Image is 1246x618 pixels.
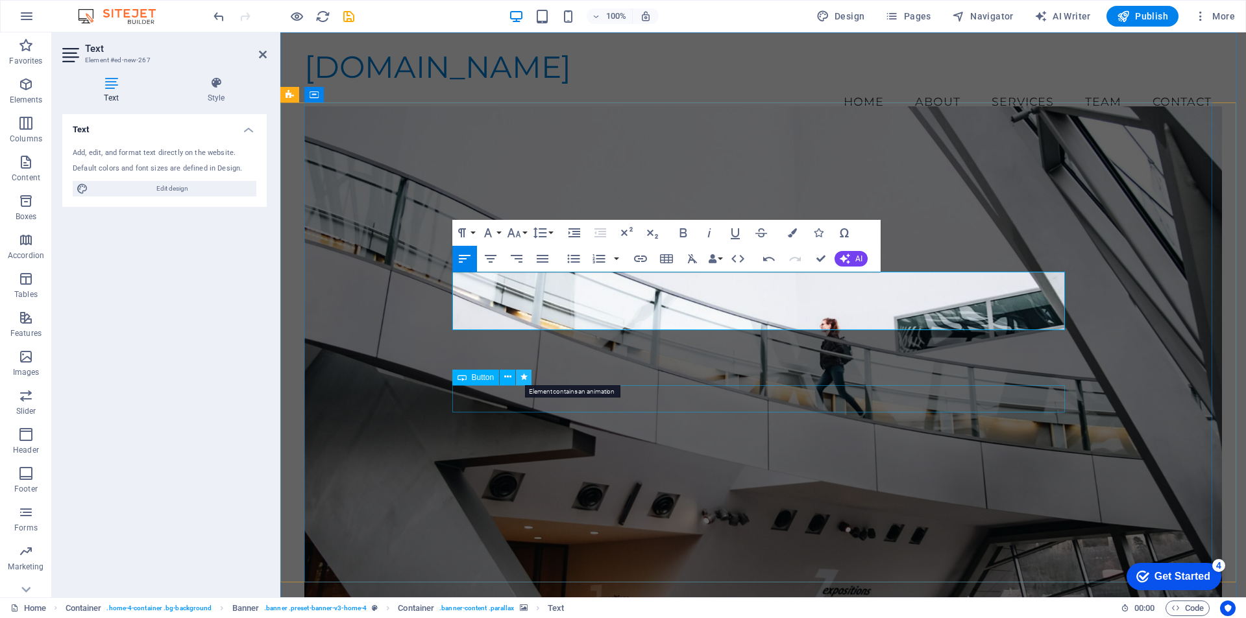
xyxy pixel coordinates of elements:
[783,246,807,272] button: Redo (Ctrl+Shift+Z)
[562,220,587,246] button: Increase Indent
[16,211,37,222] p: Boxes
[697,220,722,246] button: Italic (Ctrl+I)
[835,251,868,267] button: AI
[587,246,611,272] button: Ordered List
[530,246,555,272] button: Align Justify
[947,6,1019,27] button: Navigator
[952,10,1014,23] span: Navigator
[106,600,212,616] span: . home-4-container .bg-background
[85,54,241,66] h3: Element #ed-new-267
[726,246,750,272] button: HTML
[439,600,514,616] span: . banner-content .parallax
[530,220,555,246] button: Line Height
[16,406,36,416] p: Slider
[811,6,870,27] button: Design
[811,6,870,27] div: Design (Ctrl+Alt+Y)
[315,8,330,24] button: reload
[14,289,38,300] p: Tables
[548,600,564,616] span: Click to select. Double-click to edit
[232,600,260,616] span: Banner
[10,134,42,144] p: Columns
[1220,600,1236,616] button: Usercentrics
[587,8,633,24] button: 100%
[372,604,378,612] i: This element is a customizable preset
[10,600,46,616] a: Click to cancel selection. Double-click to open Pages
[73,181,256,196] button: Edit design
[73,148,256,159] div: Add, edit, and format text directly on the website.
[8,562,43,572] p: Marketing
[806,220,831,246] button: Icons
[885,10,931,23] span: Pages
[749,220,774,246] button: Strikethrough
[1134,600,1154,616] span: 00 00
[525,385,620,398] mark: Element contains an animation
[289,8,304,24] button: Click here to leave preview mode and continue editing
[211,8,226,24] button: undo
[1106,6,1179,27] button: Publish
[640,220,665,246] button: Subscript
[706,246,724,272] button: Data Bindings
[8,250,44,261] p: Accordion
[504,246,529,272] button: Align Right
[165,77,267,104] h4: Style
[855,255,862,263] span: AI
[398,600,434,616] span: Click to select. Double-click to edit
[680,246,705,272] button: Clear Formatting
[341,9,356,24] i: Save (Ctrl+S)
[628,246,653,272] button: Insert Link
[212,9,226,24] i: Undo: Change text (Ctrl+Z)
[757,246,781,272] button: Undo (Ctrl+Z)
[780,220,805,246] button: Colors
[816,10,865,23] span: Design
[671,220,696,246] button: Bold (Ctrl+B)
[38,14,94,26] div: Get Started
[1171,600,1204,616] span: Code
[452,220,477,246] button: Paragraph Format
[832,220,857,246] button: Special Characters
[10,328,42,339] p: Features
[62,77,165,104] h4: Text
[1121,600,1155,616] h6: Session time
[452,246,477,272] button: Align Left
[264,600,367,616] span: . banner .preset-banner-v3-home-4
[341,8,356,24] button: save
[809,246,833,272] button: Confirm (Ctrl+⏎)
[66,600,565,616] nav: breadcrumb
[1189,6,1240,27] button: More
[1143,603,1145,613] span: :
[520,604,528,612] i: This element contains a background
[10,6,105,34] div: Get Started 4 items remaining, 20% complete
[1034,10,1091,23] span: AI Writer
[13,367,40,377] p: Images
[614,220,639,246] button: Superscript
[92,181,252,196] span: Edit design
[14,523,38,533] p: Forms
[606,8,627,24] h6: 100%
[66,600,102,616] span: Click to select. Double-click to edit
[96,3,109,16] div: 4
[561,246,586,272] button: Unordered List
[1029,6,1096,27] button: AI Writer
[723,220,748,246] button: Underline (Ctrl+U)
[478,220,503,246] button: Font Family
[1194,10,1235,23] span: More
[14,484,38,494] p: Footer
[1117,10,1168,23] span: Publish
[611,246,622,272] button: Ordered List
[13,445,39,455] p: Header
[640,10,652,22] i: On resize automatically adjust zoom level to fit chosen device.
[478,246,503,272] button: Align Center
[62,114,267,137] h4: Text
[588,220,613,246] button: Decrease Indent
[12,172,40,183] p: Content
[472,374,495,381] span: Button
[504,220,529,246] button: Font Size
[9,56,42,66] p: Favorites
[315,9,330,24] i: Reload page
[85,43,267,54] h2: Text
[75,8,172,24] img: Editor Logo
[73,163,256,174] div: Default colors and font sizes are defined in Design.
[10,95,43,105] p: Elements
[654,246,679,272] button: Insert Table
[1166,600,1210,616] button: Code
